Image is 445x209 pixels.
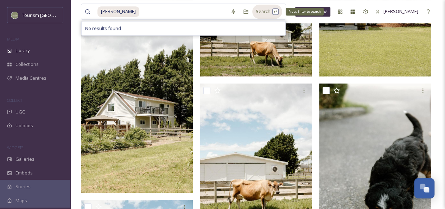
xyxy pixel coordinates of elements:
span: No results found [85,25,121,32]
span: UGC [15,109,25,115]
a: [PERSON_NAME] [372,5,422,18]
span: Tourism [GEOGRAPHIC_DATA] [22,12,85,18]
img: Abbotsford_Snapsea.png [11,12,18,19]
img: shelby-herfst.06.11-20.jpg [200,2,312,76]
span: Collections [15,61,39,68]
span: Maps [15,197,27,204]
span: Galleries [15,156,34,162]
img: shelby-herfst.06.11-24.jpg [81,25,193,193]
span: Uploads [15,122,33,129]
span: Library [15,47,30,54]
span: MEDIA [7,36,19,42]
span: Stories [15,183,31,190]
span: [PERSON_NAME] [97,6,139,17]
span: Embeds [15,170,33,176]
div: Press Enter to search [286,8,324,16]
span: Media Centres [15,75,46,81]
div: Search [252,5,282,18]
span: COLLECT [7,98,22,103]
span: WIDGETS [7,145,23,150]
a: What's New [295,7,330,17]
button: Open Chat [414,178,434,198]
span: [PERSON_NAME] [383,8,418,14]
